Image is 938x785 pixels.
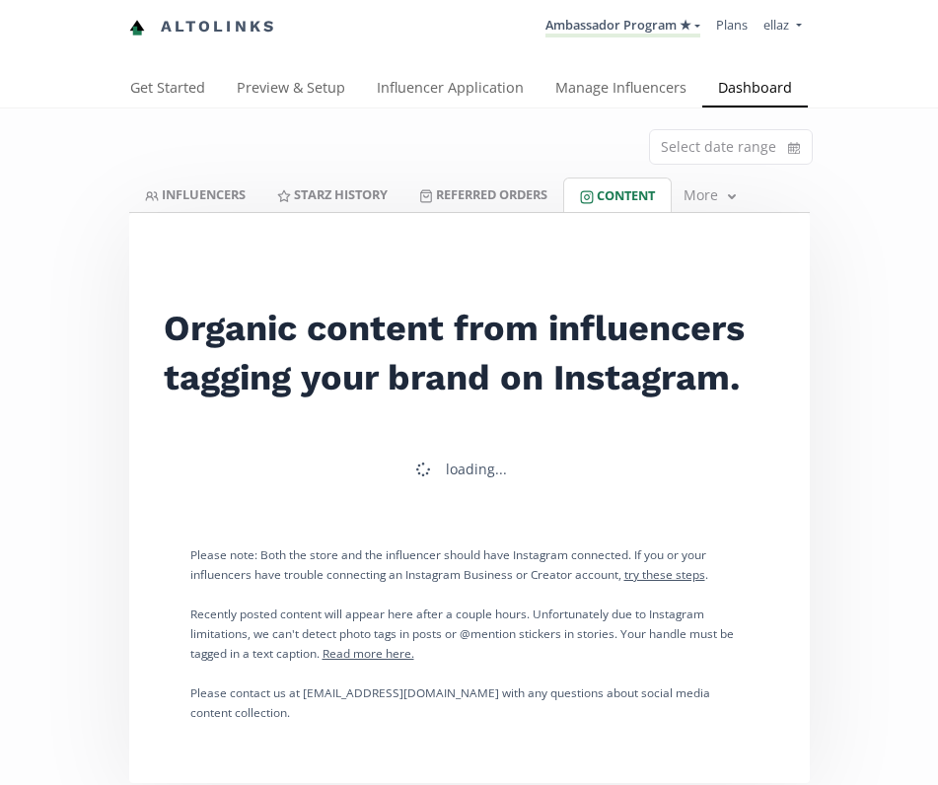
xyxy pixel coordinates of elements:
[624,566,705,582] a: try these steps
[403,178,563,211] a: Referred Orders
[129,11,277,43] a: Altolinks
[672,178,752,213] a: Morearrow down line
[114,70,221,109] a: Get Started
[702,70,808,109] a: Dashboard
[323,645,414,661] a: Read more here.
[716,16,748,34] a: Plans
[361,70,540,109] a: Influencer Application
[221,70,361,109] a: Preview & Setup
[190,546,708,582] small: Please note: Both the store and the influencer should have Instagram connected. If you or your in...
[261,178,403,211] a: Starz HISTORY
[763,16,801,38] a: ellaz
[129,20,145,36] img: favicon-32x32.png
[788,138,800,158] svg: calendar
[545,16,700,37] a: Ambassador Program ★
[164,304,775,402] h2: Organic content from influencers tagging your brand on Instagram.
[724,188,740,204] svg: arrow down line
[190,684,710,720] small: Please contact us at [EMAIL_ADDRESS][DOMAIN_NAME] with any questions about social media content c...
[129,178,261,211] a: INFLUENCERS
[563,178,672,212] a: Content
[763,16,789,34] span: ellaz
[446,460,507,479] div: loading...
[540,70,702,109] a: Manage Influencers
[190,606,734,661] small: Recently posted content will appear here after a couple hours. Unfortunately due to Instagram lim...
